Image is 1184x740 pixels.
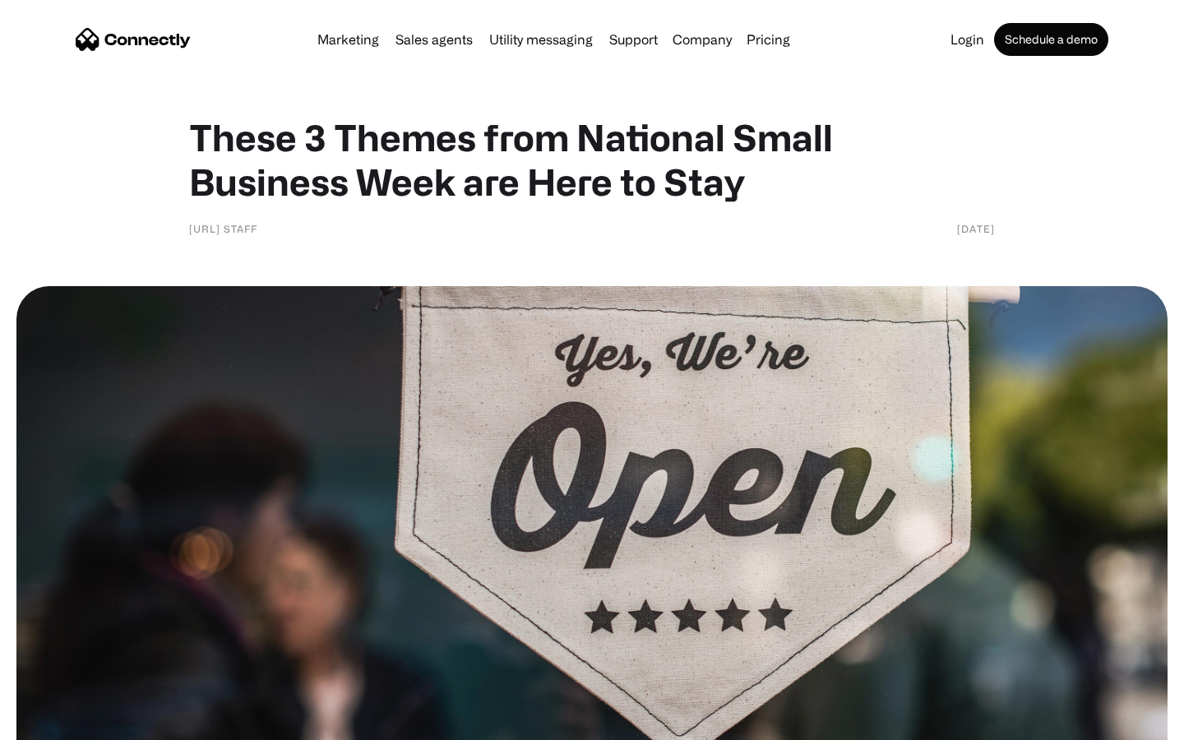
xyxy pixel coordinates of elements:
[189,115,995,204] h1: These 3 Themes from National Small Business Week are Here to Stay
[944,33,991,46] a: Login
[483,33,599,46] a: Utility messaging
[189,220,257,237] div: [URL] Staff
[76,27,191,52] a: home
[603,33,664,46] a: Support
[957,220,995,237] div: [DATE]
[673,28,732,51] div: Company
[389,33,479,46] a: Sales agents
[311,33,386,46] a: Marketing
[33,711,99,734] ul: Language list
[668,28,737,51] div: Company
[16,711,99,734] aside: Language selected: English
[740,33,797,46] a: Pricing
[994,23,1108,56] a: Schedule a demo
